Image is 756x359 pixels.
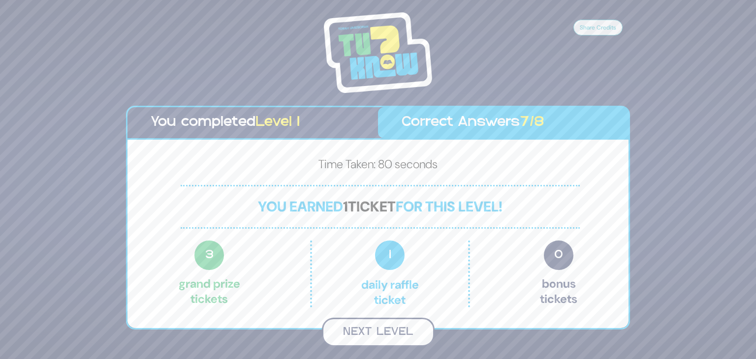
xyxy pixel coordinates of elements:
p: Time Taken: 80 seconds [143,155,613,177]
span: 0 [544,240,573,270]
p: Daily Raffle ticket [333,240,447,307]
span: Level 1 [255,116,300,129]
span: You earned for this level! [258,197,503,216]
button: Share Credits [573,20,623,35]
p: Grand Prize tickets [179,240,240,307]
span: 3 [194,240,224,270]
p: You completed [151,112,354,133]
span: 7/8 [520,116,544,129]
button: Next Level [322,318,435,347]
span: 1 [375,240,405,270]
span: ticket [348,197,396,216]
p: Bonus tickets [540,240,577,307]
p: Correct Answers [402,112,605,133]
span: 1 [343,197,348,216]
img: Tournament Logo [324,12,432,93]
